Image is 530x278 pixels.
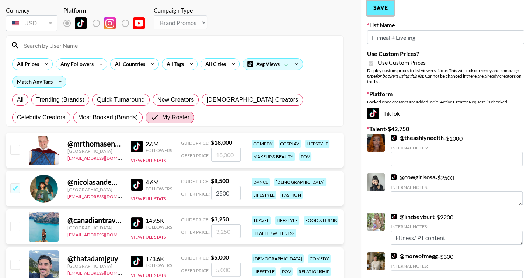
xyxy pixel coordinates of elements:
a: [EMAIL_ADDRESS][DOMAIN_NAME] [67,231,142,237]
img: YouTube [133,17,145,29]
span: All [17,95,24,104]
div: Platform [63,7,151,14]
div: List locked to TikTok. [63,15,151,31]
div: dance [252,178,270,186]
img: TikTok [75,17,87,29]
span: [DEMOGRAPHIC_DATA] Creators [206,95,298,104]
strong: $ 3,250 [211,215,229,222]
div: USD [7,17,56,30]
div: - $ 2500 [391,173,523,205]
textarea: Fitness/ PT content [391,231,523,245]
div: All Prices [13,59,41,70]
div: comedy [252,140,274,148]
img: TikTok [131,217,143,229]
div: Any Followers [56,59,95,70]
div: [GEOGRAPHIC_DATA] [67,148,122,154]
div: 4.6M [146,179,172,186]
label: Platform [367,90,524,98]
button: View Full Stats [131,234,166,240]
div: All Cities [201,59,227,70]
div: makeup & beauty [252,152,295,161]
input: 5,000 [211,263,241,277]
div: @ thatadamjguy [67,254,122,263]
div: health / wellness [252,229,296,237]
div: pov [280,267,293,276]
div: 2.6M [146,140,172,148]
div: - $ 1000 [391,134,523,166]
div: Internal Notes: [391,184,523,190]
a: @moreofmegg [391,252,438,260]
span: My Roster [162,113,189,122]
div: Match Any Tags [13,76,66,87]
div: Locked once creators are added, or if "Active Creator Request" is checked. [367,99,524,105]
img: TikTok [391,174,397,180]
span: Most Booked (Brands) [78,113,138,122]
img: TikTok [131,141,143,152]
div: - $ 2200 [391,213,523,245]
img: TikTok [367,108,379,119]
div: All Tags [162,59,185,70]
button: View Full Stats [131,158,166,163]
img: TikTok [391,253,397,259]
div: Followers [146,224,172,230]
div: lifestyle [252,267,276,276]
div: @ canadiantravelgal [67,216,122,225]
div: lifestyle [305,140,329,148]
button: Save [367,1,394,15]
img: Instagram [104,17,116,29]
div: fashion [280,191,303,199]
div: [GEOGRAPHIC_DATA] [67,187,122,192]
input: 3,250 [211,224,241,238]
div: [GEOGRAPHIC_DATA] [67,263,122,269]
span: Use Custom Prices [378,59,426,66]
div: 173.6K [146,255,172,263]
a: [EMAIL_ADDRESS][DOMAIN_NAME] [67,269,142,276]
div: cosplay [279,140,301,148]
span: New Creators [157,95,194,104]
img: TikTok [391,135,397,141]
div: Campaign Type [154,7,207,14]
a: [EMAIL_ADDRESS][DOMAIN_NAME] [67,192,142,199]
strong: $ 18,000 [211,139,232,146]
div: Followers [146,263,172,268]
div: Currency [6,7,57,14]
div: Internal Notes: [391,224,523,229]
div: Internal Notes: [391,263,523,269]
div: Currency is locked to USD [6,14,57,32]
div: food & drink [304,216,338,225]
span: Offer Price: [181,153,210,158]
a: @cowgirlsosa [391,173,435,181]
div: Internal Notes: [391,145,523,151]
div: @ nicolasandemiliano [67,177,122,187]
span: Quick Turnaround [97,95,145,104]
span: Trending (Brands) [36,95,84,104]
label: Use Custom Prices? [367,50,524,57]
div: lifestyle [275,216,299,225]
span: Guide Price: [181,255,209,261]
button: View Full Stats [131,272,166,278]
div: [DEMOGRAPHIC_DATA] [252,254,304,263]
div: [GEOGRAPHIC_DATA] [67,225,122,231]
div: travel [252,216,271,225]
div: @ mrthomasenglish [67,139,122,148]
div: Display custom prices to list viewers. Note: This will lock currency and campaign type . Cannot b... [367,68,524,84]
img: TikTok [131,256,143,267]
span: Offer Price: [181,191,210,197]
div: 149.5K [146,217,172,224]
strong: $ 5,000 [211,254,229,261]
strong: $ 8,500 [211,177,229,184]
span: Guide Price: [181,217,209,222]
label: List Name [367,21,524,29]
button: View Full Stats [131,196,166,201]
label: Talent - $ 42,750 [367,125,524,133]
div: [DEMOGRAPHIC_DATA] [274,178,326,186]
div: All Countries [111,59,147,70]
input: Search by User Name [20,39,339,51]
div: Avg Views [243,59,303,70]
div: pov [299,152,311,161]
span: Offer Price: [181,268,210,273]
a: @lindseyburt [391,213,435,220]
div: Followers [146,148,172,153]
span: Celebrity Creators [17,113,66,122]
input: 8,500 [211,186,241,200]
